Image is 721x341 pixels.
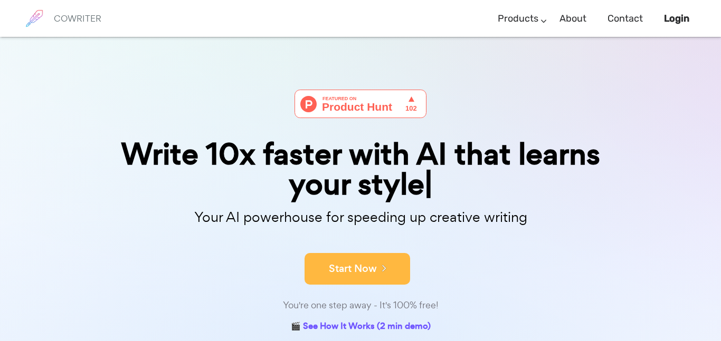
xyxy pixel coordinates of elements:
[664,13,689,24] b: Login
[97,298,624,313] div: You're one step away - It's 100% free!
[291,319,431,335] a: 🎬 See How It Works (2 min demo)
[498,3,538,34] a: Products
[305,253,410,285] button: Start Now
[559,3,586,34] a: About
[664,3,689,34] a: Login
[97,206,624,229] p: Your AI powerhouse for speeding up creative writing
[295,90,426,118] img: Cowriter - Your AI buddy for speeding up creative writing | Product Hunt
[608,3,643,34] a: Contact
[21,5,48,32] img: brand logo
[97,139,624,199] div: Write 10x faster with AI that learns your style
[54,14,101,23] h6: COWRITER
